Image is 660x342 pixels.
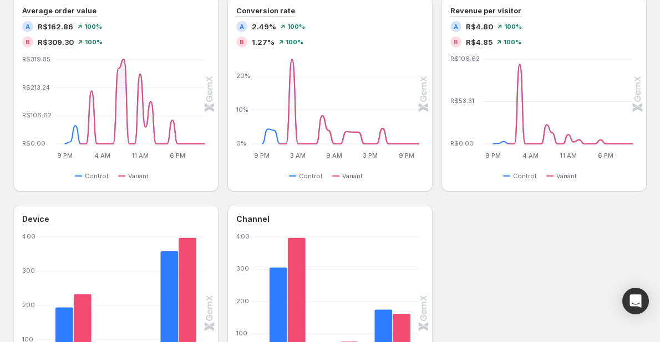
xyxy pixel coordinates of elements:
text: R$0.00 [450,139,474,147]
text: 4 AM [522,152,539,159]
h3: Conversion rate [236,5,295,16]
div: Open Intercom Messenger [622,288,649,314]
text: 11 AM [131,152,149,159]
text: 6 PM [170,152,186,159]
button: Variant [546,169,581,183]
span: R$162.86 [38,21,73,32]
text: 4 AM [94,152,110,159]
h2: B [26,39,30,45]
text: R$0.00 [22,139,45,147]
button: Control [289,169,327,183]
h2: B [454,39,458,45]
span: Control [85,172,108,180]
text: 3 AM [291,152,306,159]
h3: Device [22,214,49,225]
span: Variant [342,172,363,180]
text: 400 [236,232,250,240]
span: R$4.80 [466,21,493,32]
text: R$106.62 [450,55,480,63]
text: 9 PM [254,152,270,159]
span: 2.49% [252,21,276,32]
h3: Channel [236,214,270,225]
text: 9 PM [57,152,73,159]
text: R$213.24 [22,84,50,91]
button: Variant [118,169,153,183]
button: Control [503,169,541,183]
h2: A [26,23,30,30]
span: Variant [556,172,577,180]
span: Control [299,172,322,180]
text: 10% [236,106,248,113]
text: 300 [236,265,249,272]
text: 6 PM [598,152,614,159]
h2: A [454,23,458,30]
span: R$309.30 [38,37,74,48]
h3: Average order value [22,5,97,16]
text: 100 [236,329,247,337]
text: 0% [236,139,246,147]
span: 100 % [85,39,103,45]
text: 20% [236,72,250,80]
span: R$4.85 [466,37,493,48]
button: Variant [332,169,367,183]
text: 9 PM [399,152,415,159]
span: 100 % [504,23,522,30]
text: 9 PM [485,152,501,159]
h2: A [240,23,244,30]
span: 100 % [286,39,303,45]
span: 100 % [504,39,521,45]
text: 200 [22,301,35,309]
text: R$106.62 [22,111,52,119]
span: Control [513,172,536,180]
text: 9 AM [326,152,342,159]
text: R$319.85 [22,55,50,63]
text: 200 [236,297,249,305]
button: Control [75,169,113,183]
text: 3 PM [363,152,378,159]
span: 100 % [84,23,102,30]
text: 400 [22,232,35,240]
span: 100 % [287,23,305,30]
h2: B [240,39,244,45]
span: 1.27% [252,37,275,48]
text: R$53.31 [450,97,474,105]
text: 11 AM [560,152,577,159]
span: Variant [128,172,149,180]
text: 300 [22,267,35,274]
h3: Revenue per visitor [450,5,521,16]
